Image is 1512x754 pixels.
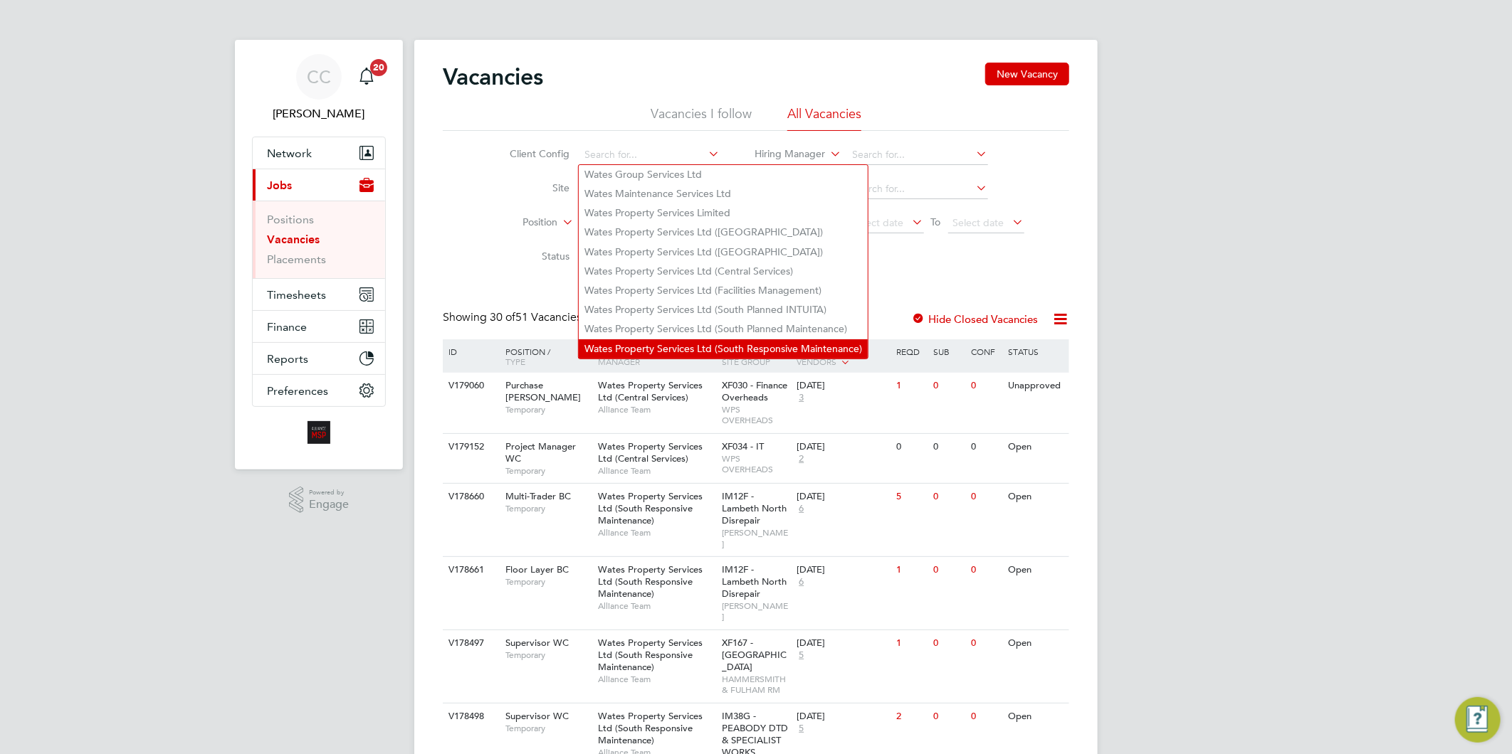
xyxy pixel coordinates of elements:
span: Alliance Team [598,404,715,415]
span: 3 [797,392,806,404]
span: 2 [797,453,806,465]
span: 6 [797,576,806,588]
div: 0 [930,484,967,510]
span: Project Manager WC [505,440,576,464]
li: Wates Property Services Ltd (Facilities Management) [579,281,868,300]
div: Position / [495,339,594,373]
div: 1 [893,630,930,657]
div: Open [1005,557,1067,583]
span: Claire Compton [252,105,386,122]
button: Timesheets [253,279,385,310]
div: Open [1005,630,1067,657]
li: Wates Property Services Ltd ([GEOGRAPHIC_DATA]) [579,223,868,242]
li: Wates Property Services Ltd (South Planned INTUITA) [579,300,868,319]
input: Search for... [580,145,720,165]
span: Finance [267,320,307,334]
li: All Vacancies [787,105,861,131]
span: Wates Property Services Ltd (South Responsive Maintenance) [598,710,703,746]
div: Open [1005,703,1067,730]
span: Type [505,356,525,367]
span: Alliance Team [598,527,715,538]
div: 5 [893,484,930,510]
span: Temporary [505,465,591,477]
span: Alliance Team [598,674,715,685]
div: 0 [967,630,1004,657]
button: Engage Resource Center [1455,697,1501,743]
span: Jobs [267,179,292,192]
label: Hide Closed Vacancies [911,312,1038,326]
a: Go to home page [252,421,386,444]
button: Jobs [253,169,385,201]
span: Alliance Team [598,465,715,477]
label: Hiring Manager [744,147,826,161]
div: 1 [893,373,930,399]
div: 0 [967,373,1004,399]
span: XF030 - Finance Overheads [723,379,788,403]
button: New Vacancy [985,63,1069,85]
span: 51 Vacancies [490,310,582,324]
span: Multi-Trader BC [505,490,571,502]
span: Wates Property Services Ltd (South Responsive Maintenance) [598,637,703,673]
span: Timesheets [267,288,326,302]
div: 2 [893,703,930,730]
div: 0 [967,484,1004,510]
div: Reqd [893,339,930,363]
a: Powered byEngage [289,487,350,514]
div: Open [1005,434,1067,460]
label: Status [488,250,570,262]
div: [DATE] [797,441,889,453]
span: 6 [797,503,806,515]
button: Preferences [253,375,385,406]
div: 0 [930,703,967,730]
div: V178660 [445,484,495,510]
span: Manager [598,356,640,367]
img: alliancemsp-logo-retina.png [308,421,330,444]
span: [PERSON_NAME] [723,600,790,622]
div: V179152 [445,434,495,460]
input: Search for... [848,179,988,199]
span: WPS OVERHEADS [723,404,790,426]
li: Wates Property Services Ltd (Central Services) [579,262,868,281]
a: Positions [267,213,314,226]
div: V178498 [445,703,495,730]
span: Preferences [267,384,328,398]
a: Vacancies [267,233,320,246]
button: Reports [253,343,385,374]
span: Purchase [PERSON_NAME] [505,379,581,403]
button: Network [253,137,385,169]
div: 0 [967,703,1004,730]
li: Wates Property Services Ltd (South Planned Maintenance) [579,319,868,339]
span: XF167 - [GEOGRAPHIC_DATA] [723,637,787,673]
span: Engage [309,499,349,511]
div: 0 [967,557,1004,583]
span: IM12F - Lambeth North Disrepair [723,490,787,526]
span: Temporary [505,503,591,514]
div: Conf [967,339,1004,363]
span: CC [307,68,331,86]
input: Search for... [848,145,988,165]
li: Wates Property Services Ltd ([GEOGRAPHIC_DATA]) [579,243,868,262]
button: Finance [253,311,385,342]
span: Reports [267,352,308,366]
span: Supervisor WC [505,637,569,649]
div: [DATE] [797,380,889,392]
span: Site Group [723,356,771,367]
label: Client Config [488,147,570,160]
li: Wates Property Services Limited [579,203,868,223]
span: Vendors [797,356,836,367]
span: Temporary [505,404,591,415]
div: V178497 [445,630,495,657]
h2: Vacancies [443,63,543,91]
span: XF034 - IT [723,440,765,452]
span: IM12F - Lambeth North Disrepair [723,563,787,600]
div: 0 [967,434,1004,460]
span: Wates Property Services Ltd (South Responsive Maintenance) [598,490,703,526]
span: Alliance Team [598,600,715,612]
span: Supervisor WC [505,710,569,722]
label: Position [476,216,558,230]
span: Select date [953,216,1004,229]
div: Unapproved [1005,373,1067,399]
div: Status [1005,339,1067,363]
span: Wates Property Services Ltd (South Responsive Maintenance) [598,563,703,600]
span: HAMMERSMITH & FULHAM RM [723,674,790,696]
